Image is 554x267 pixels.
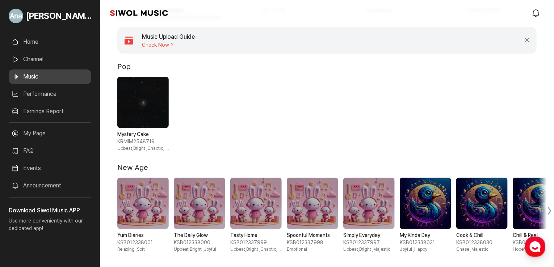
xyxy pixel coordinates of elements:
span: KSB012338031 [400,239,451,246]
a: Messages [48,207,93,225]
a: Music [9,69,91,84]
strong: Yum Diaries [117,232,169,239]
span: Upbeat,Bright , Majestic [343,246,395,253]
div: 4 / 10 [287,178,338,253]
span: KSB012338001 [117,239,169,246]
a: Channel [9,52,91,67]
span: Home [18,218,31,224]
a: Home [9,35,91,49]
span: KSB012337999 [230,239,282,246]
a: Music Upload Guide Check Now [117,27,518,54]
span: Emotional [287,246,338,253]
a: Announcement [9,178,91,193]
span: Messages [60,218,81,224]
a: My Page [9,126,91,141]
a: Go to My Profile [9,6,91,26]
img: 아이콘 [123,34,135,46]
strong: Tasty Home [230,232,282,239]
span: Upbeat,Bright , Chaotic, Excited [117,145,169,152]
button: Close Banner [524,37,531,44]
span: Upbeat,Bright , Joyful [174,246,225,253]
a: Settings [93,207,139,225]
button: Sign out [9,196,47,210]
strong: Spoonful Moments [287,232,338,239]
strong: Mystery Cake [117,131,169,138]
span: KRMIM2548719 [117,138,169,145]
span: [PERSON_NAME] [26,9,91,22]
span: Chase , Majestic [456,246,508,253]
div: 7 / 10 [456,178,508,253]
a: FAQ [9,144,91,158]
div: 2 / 10 [174,178,225,253]
div: 1 / 10 [117,178,169,253]
h2: New Age [117,163,148,172]
p: Use more conveniently with our dedicated app! [9,215,91,238]
h2: Pop [117,62,131,71]
div: 5 / 10 [343,178,395,253]
h3: Download Siwol Music APP [9,206,91,215]
a: Home [2,207,48,225]
span: KSB012337997 [343,239,395,246]
a: Events [9,161,91,175]
strong: Simply Everyday [343,232,395,239]
div: 3 / 10 [230,178,282,253]
span: Joyful , Happy [400,246,451,253]
a: modal.notifications [529,6,544,20]
strong: My Kinda Day [400,232,451,239]
span: Settings [107,218,125,224]
span: Relaxing , Soft [117,246,169,253]
h4: Music Upload Guide [142,33,195,41]
div: 6 / 10 [400,178,451,253]
span: KSB012338030 [456,239,508,246]
span: Check Now [142,42,195,48]
a: Performance [9,87,91,101]
div: 1 / 1 [117,77,169,152]
span: KSB012337998 [287,239,338,246]
span: KSB012338000 [174,239,225,246]
span: Upbeat,Bright , Chaotic, Excited [230,246,282,253]
strong: The Daily Glow [174,232,225,239]
strong: Cook & Chill [456,232,508,239]
div: Next slide [537,170,554,252]
a: Earnings Report [9,104,91,119]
